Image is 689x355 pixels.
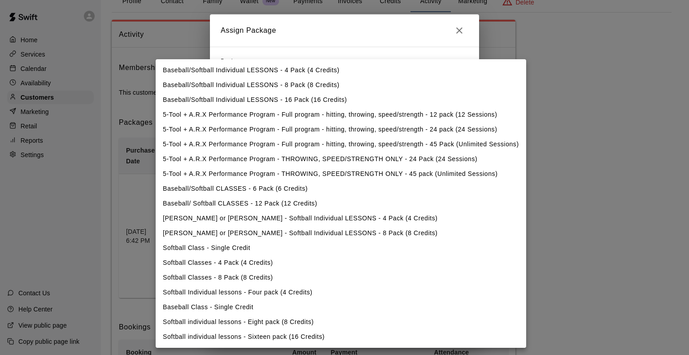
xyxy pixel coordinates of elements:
[156,92,526,107] li: Baseball/Softball Individual LESSONS - 16 Pack (16 Credits)
[156,78,526,92] li: Baseball/Softball Individual LESSONS - 8 Pack (8 Credits)
[156,122,526,137] li: 5-Tool + A.R.X Performance Program - Full program - hitting, throwing, speed/strength - 24 pack (...
[156,241,526,255] li: Softball Class - Single Credit
[156,137,526,152] li: 5-Tool + A.R.X Performance Program - Full program - hitting, throwing, speed/strength - 45 Pack (...
[156,255,526,270] li: Softball Classes - 4 Pack (4 Credits)
[156,196,526,211] li: Baseball/ Softball CLASSES - 12 Pack (12 Credits)
[156,315,526,329] li: Softball individual lessons - Eight pack (8 Credits)
[156,226,526,241] li: [PERSON_NAME] or [PERSON_NAME] - Softball Individual LESSONS - 8 Pack (8 Credits)
[156,211,526,226] li: [PERSON_NAME] or [PERSON_NAME] - Softball Individual LESSONS - 4 Pack (4 Credits)
[156,285,526,300] li: Softball Individual lessons - Four pack (4 Credits)
[156,167,526,181] li: 5-Tool + A.R.X Performance Program - THROWING, SPEED/STRENGTH ONLY - 45 pack (Unlimited Sessions)
[156,181,526,196] li: Baseball/Softball CLASSES - 6 Pack (6 Credits)
[156,300,526,315] li: Baseball Class - Single Credit
[156,270,526,285] li: Softball Classes - 8 Pack (8 Credits)
[156,107,526,122] li: 5-Tool + A.R.X Performance Program - Full program - hitting, throwing, speed/strength - 12 pack (...
[156,63,526,78] li: Baseball/Softball Individual LESSONS - 4 Pack (4 Credits)
[156,329,526,344] li: Softball individual lessons - Sixteen pack (16 Credits)
[156,152,526,167] li: 5-Tool + A.R.X Performance Program - THROWING, SPEED/STRENGTH ONLY - 24 Pack (24 Sessions)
